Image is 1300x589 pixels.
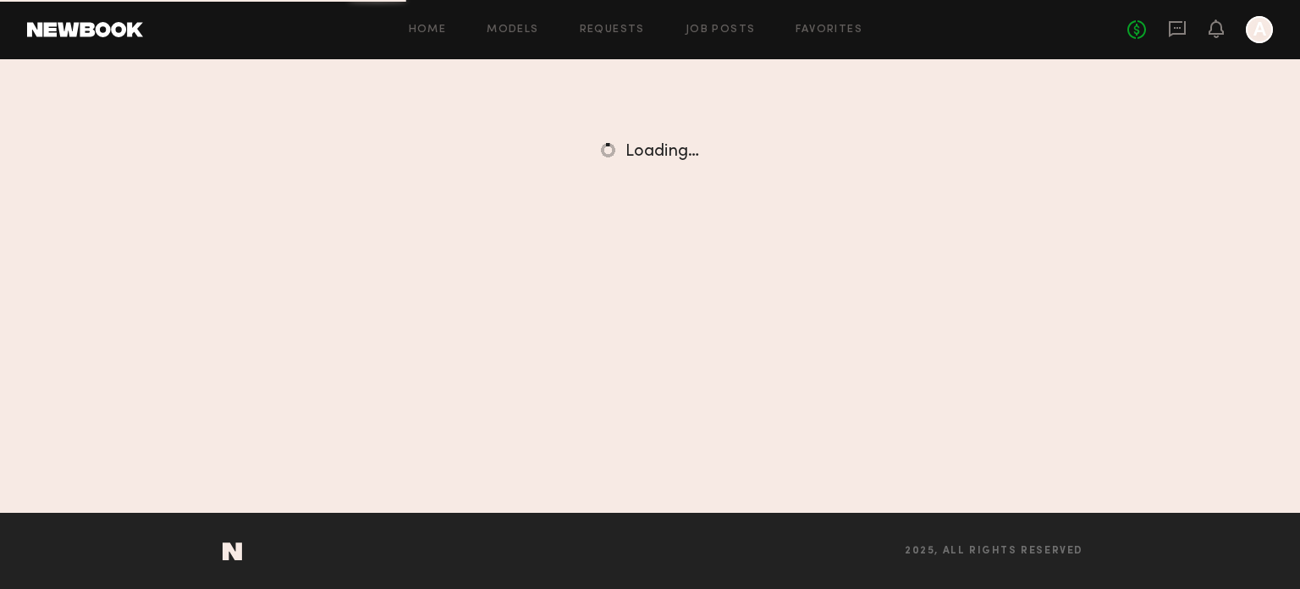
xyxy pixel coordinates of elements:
[409,25,447,36] a: Home
[686,25,756,36] a: Job Posts
[625,144,699,160] span: Loading…
[1246,16,1273,43] a: A
[905,546,1083,557] span: 2025, all rights reserved
[796,25,862,36] a: Favorites
[580,25,645,36] a: Requests
[487,25,538,36] a: Models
